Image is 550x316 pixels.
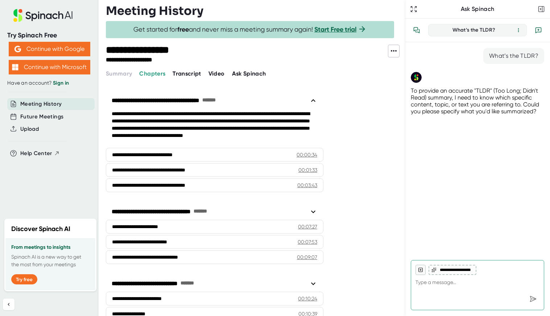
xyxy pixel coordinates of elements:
[106,69,132,78] button: Summary
[11,274,37,284] button: Try free
[20,100,62,108] button: Meeting History
[20,149,60,158] button: Help Center
[536,4,546,14] button: Close conversation sidebar
[139,69,165,78] button: Chapters
[7,80,91,86] div: Have an account?
[531,23,546,37] button: New conversation
[11,253,90,268] p: Spinach AI is a new way to get the most from your meetings
[9,42,90,56] button: Continue with Google
[9,60,90,74] button: Continue with Microsoft
[11,224,70,234] h2: Discover Spinach AI
[208,70,225,77] span: Video
[419,5,536,13] div: Ask Spinach
[526,292,539,305] div: Send message
[298,295,317,302] div: 00:10:24
[53,80,69,86] a: Sign in
[297,254,317,261] div: 00:09:07
[409,23,424,37] button: View conversation history
[106,4,203,18] h3: Meeting History
[3,299,15,310] button: Collapse sidebar
[7,31,91,40] div: Try Spinach Free
[139,70,165,77] span: Chapters
[106,70,132,77] span: Summary
[20,149,52,158] span: Help Center
[20,113,63,121] button: Future Meetings
[411,87,544,115] p: To provide an accurate "TLDR" (Too Long; Didn't Read) summary, I need to know which specific cont...
[15,46,21,52] img: Aehbyd4JwY73AAAAAElFTkSuQmCC
[298,238,317,246] div: 00:07:53
[298,166,317,174] div: 00:01:33
[314,25,356,33] a: Start Free trial
[232,69,266,78] button: Ask Spinach
[489,52,538,60] div: What’s the TLDR?
[173,70,201,77] span: Transcript
[297,151,317,158] div: 00:00:34
[133,25,367,34] span: Get started for and never miss a meeting summary again!
[11,244,90,250] h3: From meetings to insights
[433,27,515,33] div: What’s the TLDR?
[409,4,419,14] button: Expand to Ask Spinach page
[20,125,39,133] button: Upload
[297,182,317,189] div: 00:03:43
[298,223,317,230] div: 00:07:27
[208,69,225,78] button: Video
[173,69,201,78] button: Transcript
[232,70,266,77] span: Ask Spinach
[177,25,189,33] b: free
